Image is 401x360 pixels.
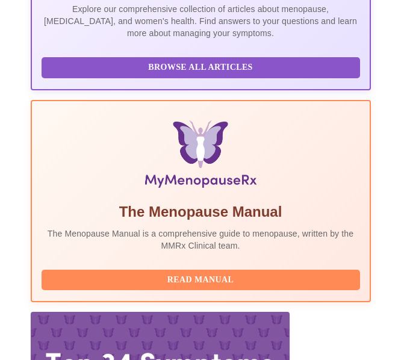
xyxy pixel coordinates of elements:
p: The Menopause Manual is a comprehensive guide to menopause, written by the MMRx Clinical team. [42,228,360,252]
a: Browse All Articles [42,61,363,72]
span: Read Manual [54,273,348,288]
img: Menopause Manual [92,120,308,193]
span: Browse All Articles [54,60,348,75]
p: Explore our comprehensive collection of articles about menopause, [MEDICAL_DATA], and women's hea... [42,3,360,39]
button: Browse All Articles [42,57,360,78]
button: Read Manual [42,270,360,291]
a: Read Manual [42,274,363,284]
h5: The Menopause Manual [42,202,360,222]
